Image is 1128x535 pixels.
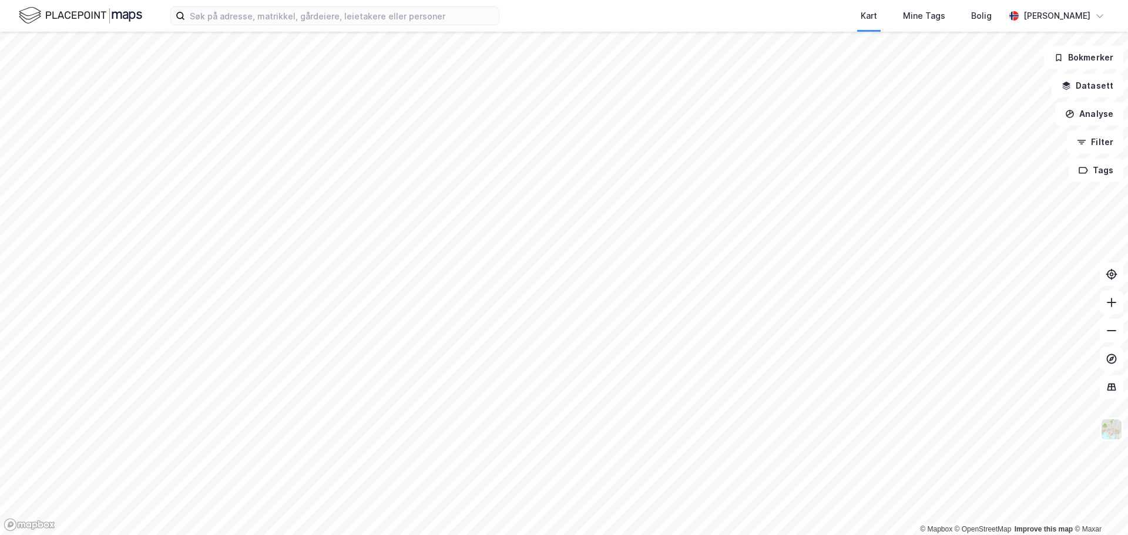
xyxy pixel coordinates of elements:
[185,7,499,25] input: Søk på adresse, matrikkel, gårdeiere, leietakere eller personer
[1069,159,1123,182] button: Tags
[1023,9,1090,23] div: [PERSON_NAME]
[1069,479,1128,535] div: Kontrollprogram for chat
[1044,46,1123,69] button: Bokmerker
[955,525,1012,533] a: OpenStreetMap
[903,9,945,23] div: Mine Tags
[861,9,877,23] div: Kart
[1069,479,1128,535] iframe: Chat Widget
[1055,102,1123,126] button: Analyse
[4,518,55,531] a: Mapbox homepage
[1052,74,1123,97] button: Datasett
[1100,418,1123,440] img: Z
[1067,130,1123,154] button: Filter
[19,5,142,26] img: logo.f888ab2527a4732fd821a326f86c7f29.svg
[1015,525,1073,533] a: Improve this map
[920,525,952,533] a: Mapbox
[971,9,992,23] div: Bolig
